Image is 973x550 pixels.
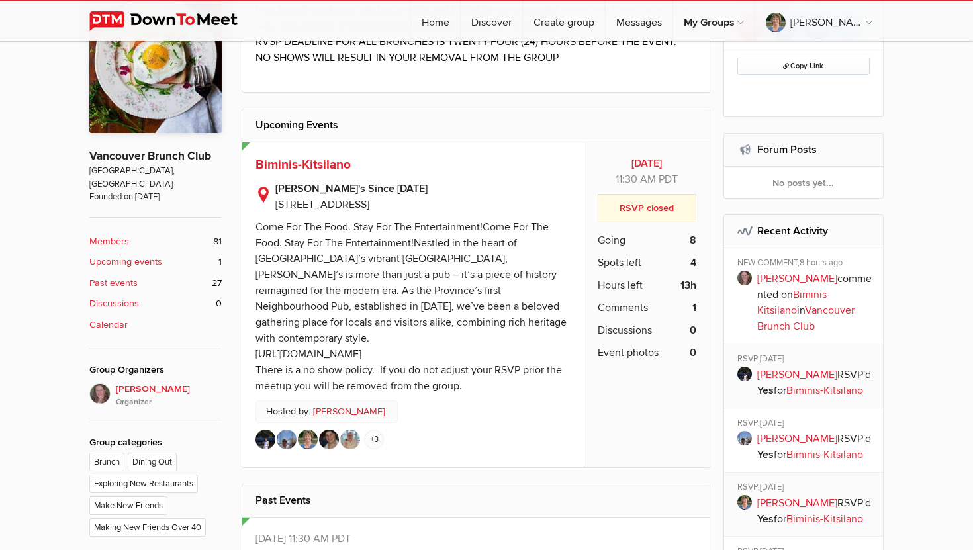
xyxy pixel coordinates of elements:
a: Calendar [89,318,222,332]
span: 1 [218,255,222,269]
p: RSVP'd for [757,367,874,398]
a: Create group [523,1,605,41]
span: Hours left [598,277,643,293]
a: Vancouver Brunch Club [757,304,855,333]
a: My Groups [673,1,755,41]
h2: Past Events [255,484,696,516]
a: Discussions 0 [89,297,222,311]
div: Group Organizers [89,363,222,377]
i: Organizer [116,396,222,408]
a: [PERSON_NAME] [757,368,837,381]
span: America/Vancouver [659,173,678,186]
span: [STREET_ADDRESS] [275,198,369,211]
img: DownToMeet [89,11,258,31]
span: 81 [213,234,222,249]
span: [DATE] [760,482,784,492]
a: Messages [606,1,672,41]
a: Biminis-Kitsilano [757,288,830,317]
div: NEW COMMENT, [737,257,874,271]
span: 0 [216,297,222,311]
p: [DATE] 11:30 AM PDT [255,531,696,547]
div: Group categories [89,435,222,450]
b: 1 [692,300,696,316]
b: Yes [757,448,774,461]
div: Come For The Food. Stay For The Entertainment!Come For The Food. Stay For The Entertainment!Nestl... [255,220,567,392]
p: commented on in [757,271,874,334]
a: [PERSON_NAME] [757,272,837,285]
b: Yes [757,384,774,397]
span: 27 [212,276,222,291]
img: Joan Braun [298,430,318,449]
a: Home [411,1,460,41]
a: Past events 27 [89,276,222,291]
b: 0 [690,322,696,338]
a: Forum Posts [757,143,817,156]
img: Linda M [277,430,297,449]
img: Megan Neilans [319,430,339,449]
a: Discover [461,1,522,41]
div: RSVP, [737,353,874,367]
a: [PERSON_NAME]Organizer [89,383,222,408]
span: 11:30 AM [616,173,656,186]
a: Members 81 [89,234,222,249]
a: Biminis-Kitsilano [786,384,863,397]
b: [DATE] [598,156,696,171]
span: [GEOGRAPHIC_DATA], [GEOGRAPHIC_DATA] [89,165,222,191]
b: Past events [89,276,138,291]
b: 13h [680,277,696,293]
span: [PERSON_NAME] [116,382,222,408]
a: [PERSON_NAME] [313,404,385,419]
h2: Upcoming Events [255,109,696,141]
img: Neelam Chadha [255,430,275,449]
b: Yes [757,512,774,526]
b: [PERSON_NAME]'s Since [DATE] [275,181,571,197]
span: [DATE] [760,353,784,364]
span: Going [598,232,625,248]
a: Biminis-Kitsilano [786,448,863,461]
a: Upcoming events 1 [89,255,222,269]
span: [DATE] [760,418,784,428]
span: Event photos [598,345,659,361]
span: Founded on [DATE] [89,191,222,203]
span: Spots left [598,255,641,271]
p: Hosted by: [255,400,398,423]
span: 8 hours ago [800,257,843,268]
b: Upcoming events [89,255,162,269]
b: Discussions [89,297,139,311]
b: Members [89,234,129,249]
a: +3 [364,430,384,449]
b: 0 [690,345,696,361]
b: Calendar [89,318,128,332]
b: 8 [690,232,696,248]
div: RSVP, [737,418,874,431]
div: No posts yet... [724,167,884,199]
b: 4 [690,255,696,271]
span: Copy Link [783,62,823,70]
p: RSVP'd for [757,495,874,527]
img: vicki sawyer [89,383,111,404]
a: Biminis-Kitsilano [786,512,863,526]
img: NeilMac [340,430,360,449]
p: RSVP'd for [757,431,874,463]
a: [PERSON_NAME] [757,432,837,445]
span: Discussions [598,322,652,338]
div: RSVP, [737,482,874,495]
b: RSVP closed [620,203,674,214]
h2: Recent Activity [737,215,870,247]
a: [PERSON_NAME] [757,496,837,510]
span: Comments [598,300,648,316]
a: Biminis-Kitsilano [255,157,351,173]
button: Copy Link [737,58,870,75]
a: [PERSON_NAME] [755,1,883,41]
